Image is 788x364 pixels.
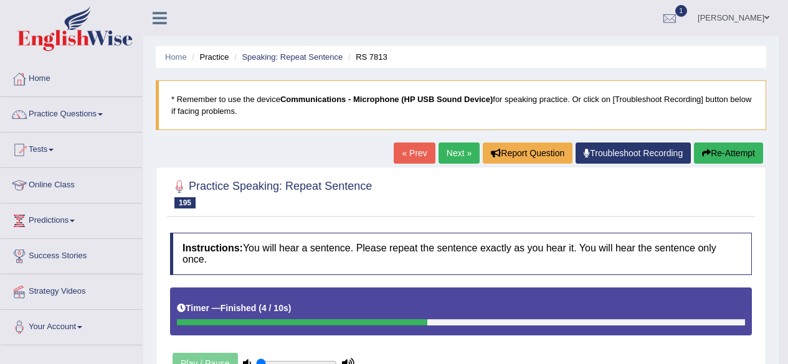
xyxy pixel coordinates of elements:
[576,142,691,164] a: Troubleshoot Recording
[170,177,372,208] h2: Practice Speaking: Repeat Sentence
[483,142,572,164] button: Report Question
[165,52,187,62] a: Home
[177,304,291,313] h5: Timer —
[1,168,143,199] a: Online Class
[1,310,143,341] a: Your Account
[694,142,763,164] button: Re-Attempt
[262,303,288,313] b: 4 / 10s
[675,5,688,17] span: 1
[156,80,766,130] blockquote: * Remember to use the device for speaking practice. Or click on [Troubleshoot Recording] button b...
[439,142,480,164] a: Next »
[1,239,143,270] a: Success Stories
[1,274,143,306] a: Strategy Videos
[288,303,292,313] b: )
[221,303,257,313] b: Finished
[280,95,493,104] b: Communications - Microphone (HP USB Sound Device)
[174,197,196,208] span: 195
[189,51,229,63] li: Practice
[1,97,143,128] a: Practice Questions
[259,303,262,313] b: (
[170,233,752,274] h4: You will hear a sentence. Please repeat the sentence exactly as you hear it. You will hear the se...
[1,133,143,164] a: Tests
[1,203,143,235] a: Predictions
[242,52,343,62] a: Speaking: Repeat Sentence
[345,51,387,63] li: RS 7813
[394,142,435,164] a: « Prev
[1,62,143,93] a: Home
[183,243,243,253] b: Instructions:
